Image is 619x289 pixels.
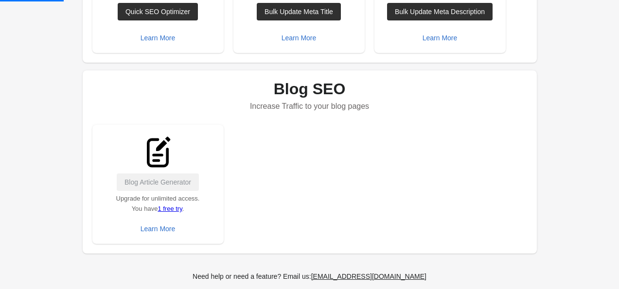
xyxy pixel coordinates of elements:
a: 1 free try [158,205,182,212]
div: Learn More [282,34,317,42]
img: BlogMajor-a756ebc40f10ca2918747b9056ddf97b9a3e563214d69ae71abac5d4afac4825.svg [140,135,176,171]
button: Learn More [419,29,461,47]
span: Upgrade for unlimited access. You have . [116,195,200,212]
a: Bulk Update Meta Title [257,3,341,20]
div: Learn More [423,34,458,42]
div: Learn More [141,225,176,233]
p: Increase Traffic to your blog pages [92,98,527,115]
a: [EMAIL_ADDRESS][DOMAIN_NAME] [307,268,430,285]
h1: Blog SEO [92,80,527,98]
div: Learn More [141,34,176,42]
div: [EMAIL_ADDRESS][DOMAIN_NAME] [311,272,426,280]
div: Bulk Update Meta Title [265,8,333,16]
button: Learn More [278,29,320,47]
div: Quick SEO Optimizer [125,8,190,16]
a: Bulk Update Meta Description [387,3,493,20]
div: Bulk Update Meta Description [395,8,485,16]
div: Need help or need a feature? Email us: [193,271,426,282]
button: Learn More [137,29,179,47]
button: Learn More [137,220,179,238]
a: Quick SEO Optimizer [118,3,198,20]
